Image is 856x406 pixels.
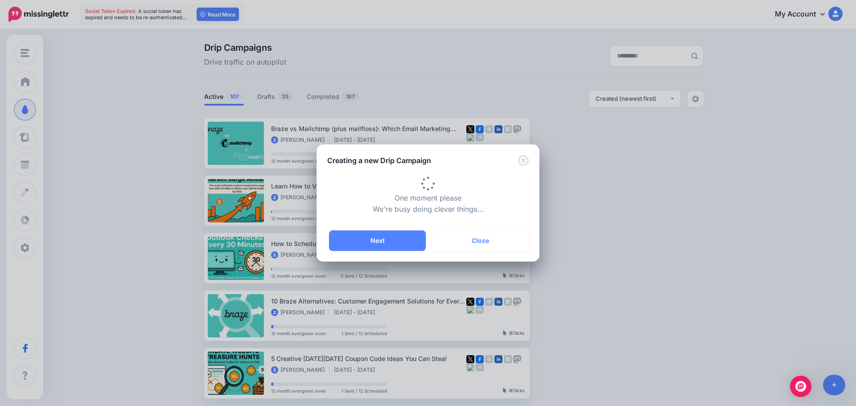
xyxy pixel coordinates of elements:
span: One moment please We're busy doing clever things... [373,182,484,214]
button: Close [518,155,529,166]
div: Open Intercom Messenger [790,376,811,397]
button: Close [432,230,529,251]
button: Next [329,230,426,251]
h5: Creating a new Drip Campaign [327,155,431,166]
